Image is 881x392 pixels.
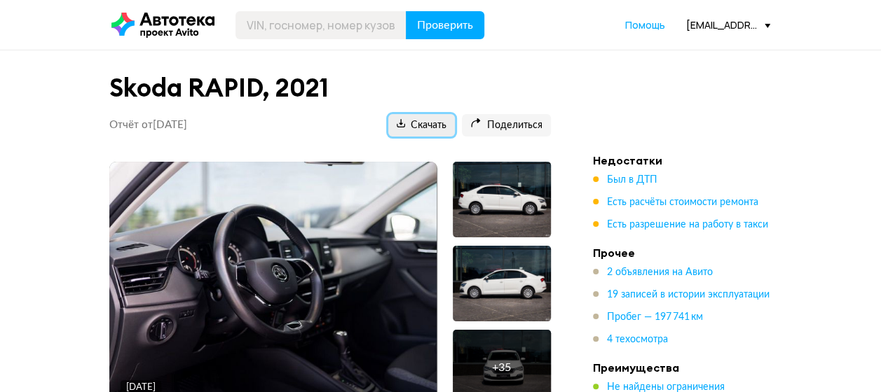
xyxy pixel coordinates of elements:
div: + 35 [492,360,511,374]
h4: Недостатки [593,153,789,167]
span: 2 объявления на Авито [607,267,713,277]
button: Скачать [388,114,455,136]
span: 4 техосмотра [607,335,668,344]
span: Проверить [417,20,473,31]
p: Отчёт от [DATE] [109,118,187,132]
h4: Прочее [593,246,789,260]
button: Поделиться [462,114,551,136]
button: Проверить [406,11,484,39]
div: [EMAIL_ADDRESS][PERSON_NAME][DOMAIN_NAME] [686,18,770,31]
input: VIN, госномер, номер кузова [235,11,407,39]
a: Помощь [625,18,665,32]
span: Есть расчёты стоимости ремонта [607,197,758,207]
span: Есть разрешение на работу в такси [607,220,768,230]
h1: Skoda RAPID, 2021 [109,73,551,103]
span: Поделиться [470,119,542,132]
h4: Преимущества [593,360,789,374]
span: Скачать [397,119,446,132]
span: Пробег — 197 741 км [607,312,703,322]
span: Был в ДТП [607,175,657,185]
span: 19 записей в истории эксплуатации [607,290,770,300]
